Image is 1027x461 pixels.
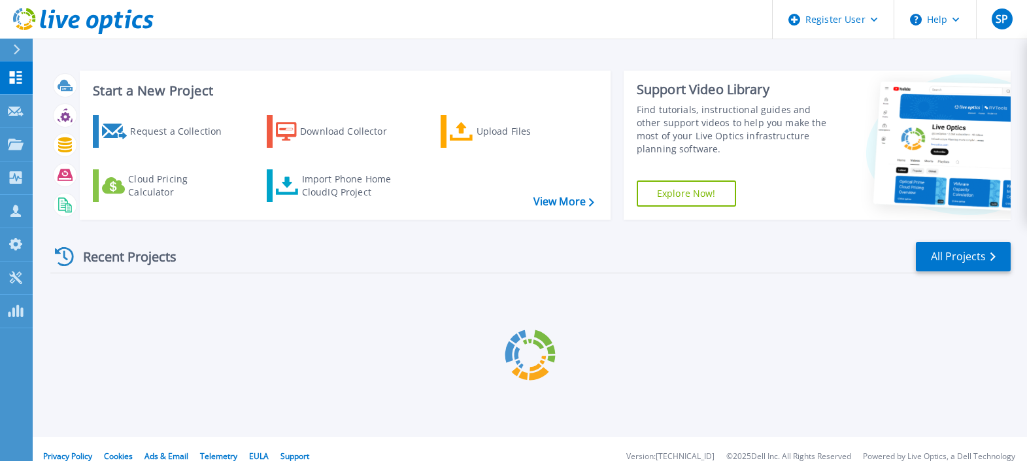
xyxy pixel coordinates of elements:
div: Download Collector [300,118,405,145]
div: Recent Projects [50,241,194,273]
a: Download Collector [267,115,412,148]
a: Cloud Pricing Calculator [93,169,239,202]
a: View More [533,196,594,208]
li: © 2025 Dell Inc. All Rights Reserved [726,452,851,461]
div: Upload Files [477,118,581,145]
li: Powered by Live Optics, a Dell Technology [863,452,1015,461]
div: Support Video Library [637,81,832,98]
a: All Projects [916,242,1011,271]
div: Request a Collection [130,118,235,145]
div: Import Phone Home CloudIQ Project [302,173,404,199]
a: Explore Now! [637,180,736,207]
a: Request a Collection [93,115,239,148]
span: SP [996,14,1008,24]
div: Cloud Pricing Calculator [128,173,233,199]
h3: Start a New Project [93,84,594,98]
div: Find tutorials, instructional guides and other support videos to help you make the most of your L... [637,103,832,156]
li: Version: [TECHNICAL_ID] [626,452,715,461]
a: Upload Files [441,115,586,148]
